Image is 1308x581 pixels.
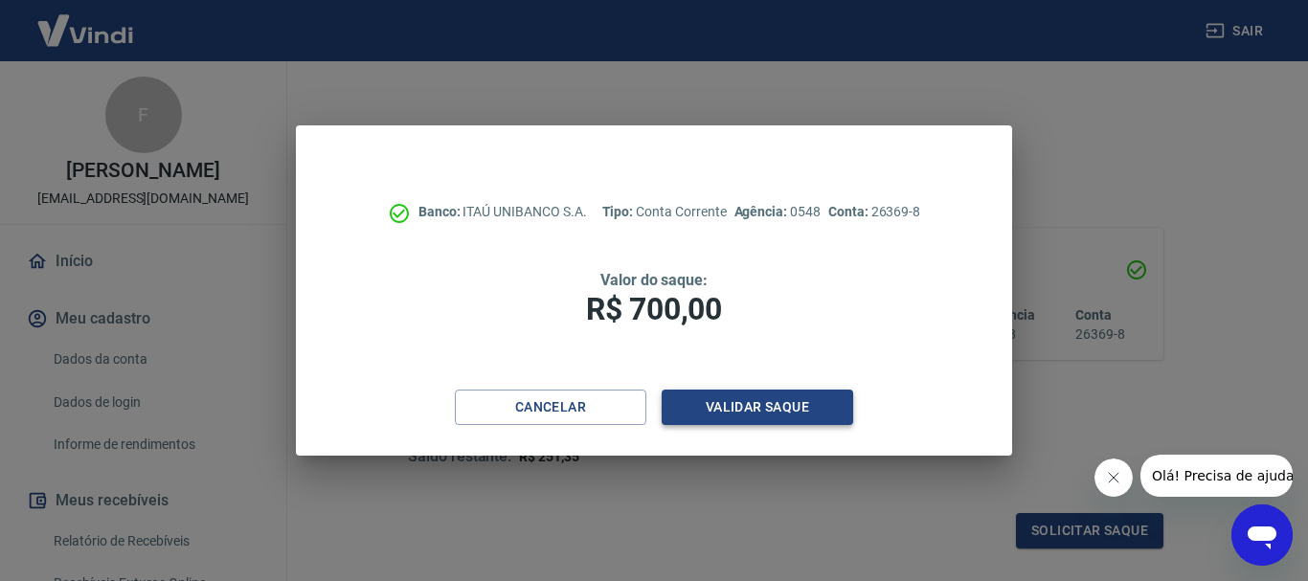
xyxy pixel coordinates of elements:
span: Banco: [418,204,463,219]
button: Validar saque [662,390,853,425]
span: R$ 700,00 [586,291,722,327]
button: Cancelar [455,390,646,425]
span: Olá! Precisa de ajuda? [11,13,161,29]
span: Tipo: [602,204,637,219]
p: ITAÚ UNIBANCO S.A. [418,202,587,222]
iframe: Mensagem da empresa [1140,455,1293,497]
p: 0548 [734,202,821,222]
iframe: Fechar mensagem [1094,458,1133,497]
span: Valor do saque: [600,271,708,289]
p: 26369-8 [828,202,920,222]
iframe: Botão para abrir a janela de mensagens [1231,504,1293,566]
span: Agência: [734,204,791,219]
span: Conta: [828,204,871,219]
p: Conta Corrente [602,202,727,222]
